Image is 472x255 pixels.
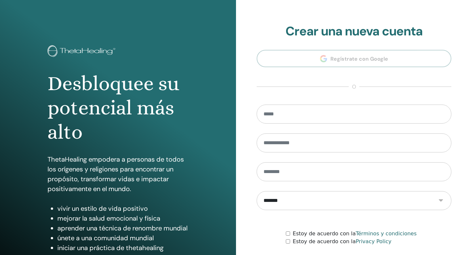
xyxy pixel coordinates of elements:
[57,213,188,223] li: mejorar la salud emocional y física
[257,24,451,39] h2: Crear una nueva cuenta
[48,71,188,145] h1: Desbloquee su potencial más alto
[57,204,188,213] li: vivir un estilo de vida positivo
[356,230,417,237] a: Términos y condiciones
[293,238,391,245] label: Estoy de acuerdo con la
[349,83,359,91] span: o
[48,154,188,194] p: ThetaHealing empodera a personas de todos los orígenes y religiones para encontrar un propósito, ...
[293,230,417,238] label: Estoy de acuerdo con la
[356,238,391,245] a: Privacy Policy
[57,243,188,253] li: iniciar una práctica de thetahealing
[57,233,188,243] li: únete a una comunidad mundial
[57,223,188,233] li: aprender una técnica de renombre mundial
